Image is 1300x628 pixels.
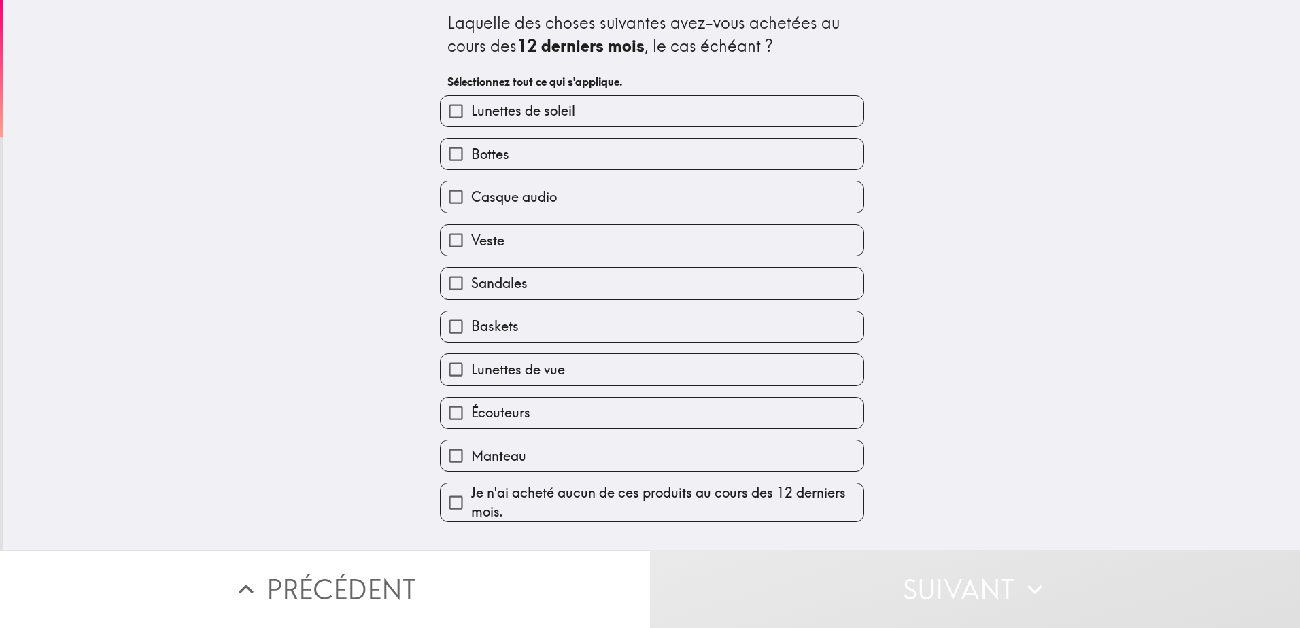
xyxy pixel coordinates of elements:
span: Je n'ai acheté aucun de ces produits au cours des 12 derniers mois. [471,483,863,521]
button: Sandales [441,268,863,298]
span: Baskets [471,317,519,336]
button: Écouteurs [441,398,863,428]
button: Suivant [650,550,1300,628]
h6: Sélectionnez tout ce qui s'applique. [447,74,857,89]
span: Lunettes de soleil [471,101,575,120]
button: Lunettes de vue [441,354,863,385]
button: Je n'ai acheté aucun de ces produits au cours des 12 derniers mois. [441,483,863,521]
span: Bottes [471,145,509,164]
span: Écouteurs [471,403,530,422]
div: Laquelle des choses suivantes avez-vous achetées au cours des , le cas échéant ? [447,12,857,57]
span: Veste [471,231,504,250]
b: 12 derniers mois [517,35,645,56]
span: Lunettes de vue [471,360,565,379]
span: Casque audio [471,188,557,207]
span: Sandales [471,274,528,293]
button: Baskets [441,311,863,342]
button: Manteau [441,440,863,471]
span: Manteau [471,447,526,466]
button: Casque audio [441,181,863,212]
button: Lunettes de soleil [441,96,863,126]
button: Bottes [441,139,863,169]
button: Veste [441,225,863,256]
